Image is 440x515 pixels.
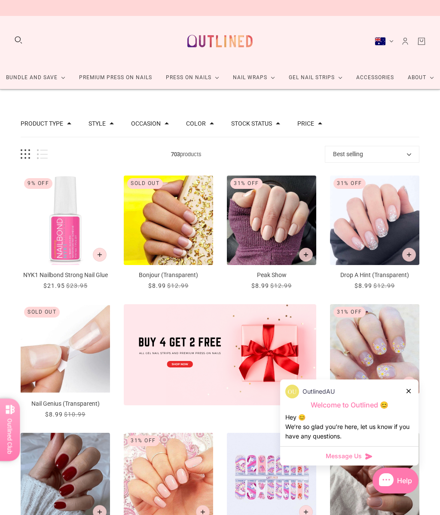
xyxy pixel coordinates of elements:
div: Hey 😊 We‘re so glad you’re here, let us know if you have any questions. [285,413,413,441]
button: Best selling [325,146,419,163]
p: Welcome to Outlined 😊 [285,401,413,410]
a: Peak Show [227,176,316,290]
div: Sold out [24,307,60,318]
a: Bonjour (Transparent) [124,176,213,290]
span: $8.99 [45,411,63,418]
button: Add to cart [402,376,416,390]
button: Add to cart [93,248,107,262]
p: NYK1 Nailbond Strong Nail Glue [21,271,110,280]
span: $8.99 [354,282,372,289]
span: $23.95 [66,282,88,289]
a: Account [400,37,410,46]
a: Nail Wraps [226,66,282,89]
a: Delicate Daisies (Transparent) [330,304,419,419]
b: 703 [171,151,180,157]
a: Nail Genius (Transparent) [21,304,110,419]
button: Filter by Color [186,120,206,126]
div: 31% Off [230,178,263,189]
span: products [48,150,325,159]
p: Drop A Hint (Transparent) [330,271,419,280]
p: OutlinedAU [302,387,335,396]
a: Outlined [182,23,258,59]
a: Drop A Hint (Transparent) [330,176,419,290]
a: Gel Nail Strips [282,66,349,89]
button: Filter by Stock status [231,120,272,126]
p: Bonjour (Transparent) [124,271,213,280]
button: Filter by Price [297,120,314,126]
button: List view [37,149,48,159]
a: Accessories [349,66,401,89]
a: NYK1 Nailbond Strong Nail Glue [21,176,110,290]
p: Peak Show [227,271,316,280]
div: 9% Off [24,178,52,189]
span: $12.99 [167,282,189,289]
span: $8.99 [148,282,166,289]
p: Nail Genius (Transparent) [21,399,110,408]
span: $8.99 [251,282,269,289]
div: Sold out [127,178,163,189]
span: $12.99 [270,282,292,289]
button: Grid view [21,149,30,159]
a: Cart [417,37,426,46]
button: Filter by Style [89,120,106,126]
a: Press On Nails [159,66,226,89]
img: data:image/png;base64,iVBORw0KGgoAAAANSUhEUgAAACQAAAAkCAYAAADhAJiYAAAAAXNSR0IArs4c6QAAAERlWElmTU0... [285,385,299,398]
button: Add to cart [402,248,416,262]
button: Australia [375,37,394,46]
div: 31% Off [333,178,366,189]
span: $10.99 [64,411,86,418]
a: Premium Press On Nails [72,66,159,89]
button: Filter by Occasion [131,120,161,126]
span: Message Us [326,452,362,460]
button: Search [14,35,23,45]
button: Filter by Product type [21,120,63,126]
span: $21.95 [43,282,65,289]
div: 31% Off [333,307,366,318]
button: Add to cart [299,248,313,262]
div: 31% Off [127,435,159,446]
span: $12.99 [373,282,395,289]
